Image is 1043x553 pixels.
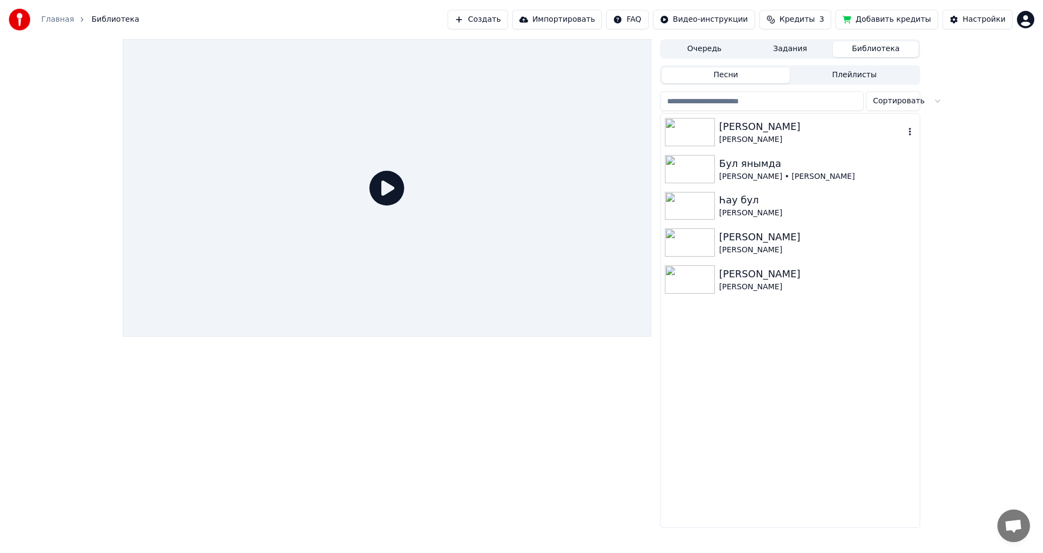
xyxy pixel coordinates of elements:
div: Һау бул [719,192,915,208]
button: Задания [747,41,833,57]
span: Кредиты [780,14,815,25]
div: [PERSON_NAME] • [PERSON_NAME] [719,171,915,182]
button: Библиотека [833,41,919,57]
div: [PERSON_NAME] [719,134,904,145]
div: Бул янымда [719,156,915,171]
button: Добавить кредиты [835,10,938,29]
button: Импортировать [512,10,602,29]
button: Очередь [662,41,747,57]
button: Плейлисты [790,67,919,83]
div: [PERSON_NAME] [719,245,915,256]
button: FAQ [606,10,648,29]
span: 3 [819,14,824,25]
div: Настройки [963,14,1006,25]
span: Библиотека [91,14,139,25]
div: [PERSON_NAME] [719,119,904,134]
div: [PERSON_NAME] [719,229,915,245]
button: Песни [662,67,790,83]
div: [PERSON_NAME] [719,266,915,282]
div: [PERSON_NAME] [719,282,915,293]
nav: breadcrumb [41,14,139,25]
img: youka [9,9,30,30]
button: Кредиты3 [759,10,831,29]
span: Сортировать [873,96,925,107]
button: Видео-инструкции [653,10,755,29]
div: Открытый чат [997,509,1030,542]
a: Главная [41,14,74,25]
button: Настройки [943,10,1013,29]
div: [PERSON_NAME] [719,208,915,219]
button: Создать [448,10,507,29]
